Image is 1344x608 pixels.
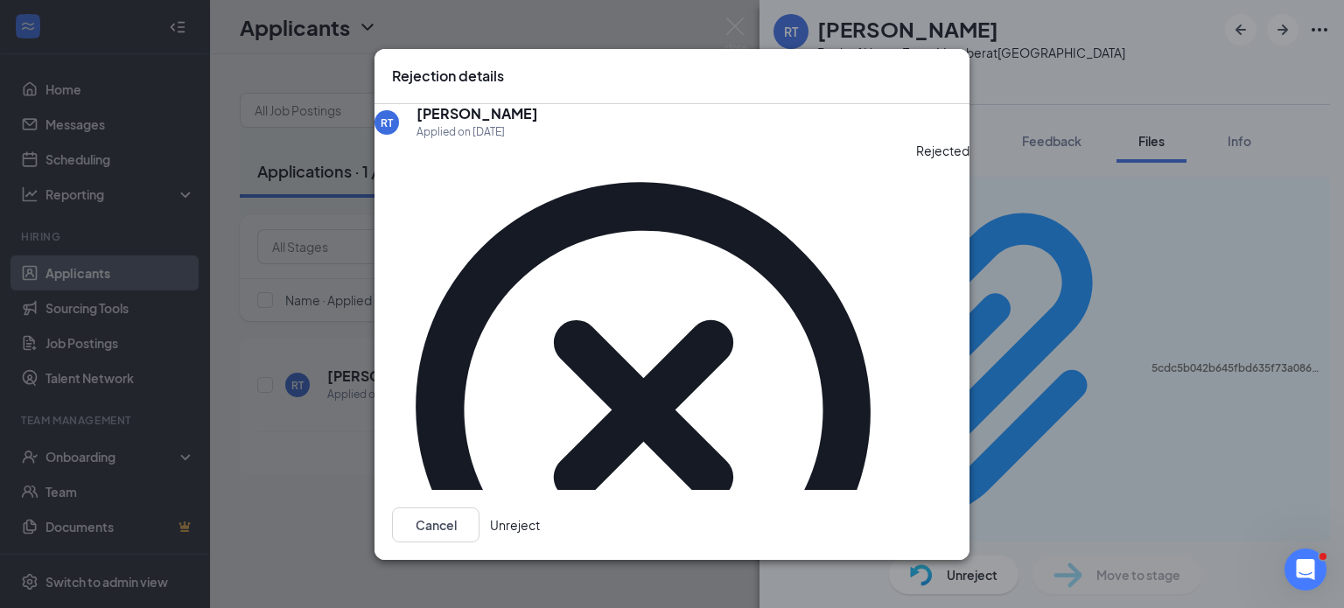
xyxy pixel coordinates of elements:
h3: Rejection details [392,66,504,86]
div: RT [381,115,393,129]
div: Applied on [DATE] [416,123,538,141]
button: Unreject [490,507,540,542]
iframe: Intercom live chat [1284,549,1326,591]
h5: [PERSON_NAME] [416,104,538,123]
button: Cancel [392,507,479,542]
